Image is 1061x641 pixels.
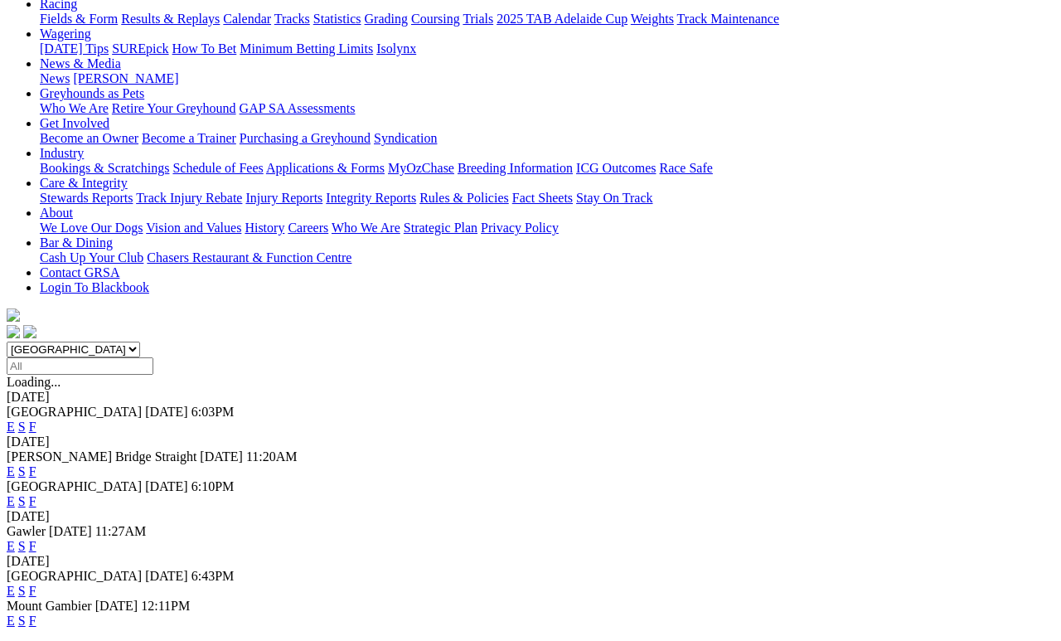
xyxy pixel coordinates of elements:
a: Isolynx [376,41,416,56]
a: How To Bet [172,41,237,56]
div: Get Involved [40,131,1054,146]
a: Care & Integrity [40,176,128,190]
a: F [29,464,36,478]
a: E [7,614,15,628]
a: Fields & Form [40,12,118,26]
a: GAP SA Assessments [240,101,356,115]
a: Weights [631,12,674,26]
span: [GEOGRAPHIC_DATA] [7,479,142,493]
a: Who We Are [332,221,400,235]
a: Login To Blackbook [40,280,149,294]
a: Contact GRSA [40,265,119,279]
a: 2025 TAB Adelaide Cup [497,12,627,26]
a: Purchasing a Greyhound [240,131,371,145]
a: E [7,494,15,508]
a: Vision and Values [146,221,241,235]
a: Minimum Betting Limits [240,41,373,56]
a: Integrity Reports [326,191,416,205]
div: [DATE] [7,509,1054,524]
a: Injury Reports [245,191,322,205]
a: Results & Replays [121,12,220,26]
span: Loading... [7,375,61,389]
a: Become an Owner [40,131,138,145]
div: About [40,221,1054,236]
a: Syndication [374,131,437,145]
a: F [29,420,36,434]
a: News & Media [40,56,121,70]
a: SUREpick [112,41,168,56]
span: [PERSON_NAME] Bridge Straight [7,449,196,464]
a: Cash Up Your Club [40,250,143,265]
input: Select date [7,357,153,375]
div: Greyhounds as Pets [40,101,1054,116]
a: Careers [288,221,328,235]
span: 11:20AM [246,449,298,464]
a: Fact Sheets [512,191,573,205]
a: MyOzChase [388,161,454,175]
a: Bookings & Scratchings [40,161,169,175]
span: [GEOGRAPHIC_DATA] [7,405,142,419]
a: S [18,584,26,598]
div: Wagering [40,41,1054,56]
a: News [40,71,70,85]
a: Statistics [313,12,361,26]
a: E [7,584,15,598]
span: [DATE] [200,449,243,464]
div: Bar & Dining [40,250,1054,265]
a: About [40,206,73,220]
a: History [245,221,284,235]
a: Become a Trainer [142,131,236,145]
img: logo-grsa-white.png [7,308,20,322]
span: 12:11PM [141,599,190,613]
span: [DATE] [145,405,188,419]
div: Industry [40,161,1054,176]
a: Applications & Forms [266,161,385,175]
a: Get Involved [40,116,109,130]
a: Bar & Dining [40,236,113,250]
a: S [18,464,26,478]
span: [DATE] [49,524,92,538]
a: Rules & Policies [419,191,509,205]
a: Track Maintenance [677,12,779,26]
a: Trials [463,12,493,26]
div: [DATE] [7,435,1054,449]
div: Care & Integrity [40,191,1054,206]
a: Privacy Policy [481,221,559,235]
a: Race Safe [659,161,712,175]
span: [DATE] [145,479,188,493]
span: Mount Gambier [7,599,92,613]
a: S [18,494,26,508]
span: [GEOGRAPHIC_DATA] [7,569,142,583]
a: Who We Are [40,101,109,115]
a: S [18,420,26,434]
a: [DATE] Tips [40,41,109,56]
span: Gawler [7,524,46,538]
a: Calendar [223,12,271,26]
span: 6:43PM [191,569,235,583]
a: Greyhounds as Pets [40,86,144,100]
div: Racing [40,12,1054,27]
span: 11:27AM [95,524,147,538]
span: 6:10PM [191,479,235,493]
a: Coursing [411,12,460,26]
a: Chasers Restaurant & Function Centre [147,250,351,265]
img: twitter.svg [23,325,36,338]
a: S [18,614,26,628]
img: facebook.svg [7,325,20,338]
a: Stay On Track [576,191,652,205]
span: 6:03PM [191,405,235,419]
span: [DATE] [95,599,138,613]
a: Retire Your Greyhound [112,101,236,115]
a: [PERSON_NAME] [73,71,178,85]
a: F [29,539,36,553]
a: Tracks [274,12,310,26]
a: F [29,494,36,508]
a: Wagering [40,27,91,41]
a: E [7,420,15,434]
a: Strategic Plan [404,221,477,235]
a: E [7,464,15,478]
a: F [29,614,36,628]
a: Stewards Reports [40,191,133,205]
a: Industry [40,146,84,160]
div: [DATE] [7,554,1054,569]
